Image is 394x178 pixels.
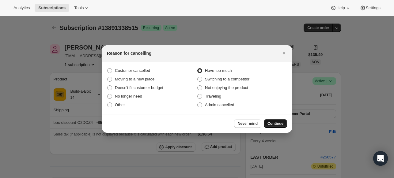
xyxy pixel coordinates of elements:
button: Settings [356,4,384,12]
h2: Reason for cancelling [107,50,151,56]
button: Continue [264,119,287,128]
span: Admin cancelled [205,102,234,107]
button: Close [280,49,288,57]
span: Continue [267,121,283,126]
span: Other [115,102,125,107]
button: Never mind [234,119,261,128]
span: Customer cancelled [115,68,150,73]
button: Analytics [10,4,33,12]
span: Doesn't fit customer budget [115,85,163,90]
span: Help [336,6,345,10]
button: Help [327,4,354,12]
span: Subscriptions [38,6,66,10]
span: Tools [74,6,84,10]
button: Subscriptions [35,4,69,12]
span: No longer need [115,94,142,98]
span: Not enjoying the product [205,85,248,90]
div: Open Intercom Messenger [373,151,388,166]
span: Analytics [13,6,30,10]
span: Switching to a competitor [205,77,249,81]
span: Settings [366,6,381,10]
button: Tools [70,4,93,12]
span: Moving to a new place [115,77,154,81]
span: Have too much [205,68,232,73]
span: Traveling [205,94,221,98]
span: Never mind [238,121,258,126]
